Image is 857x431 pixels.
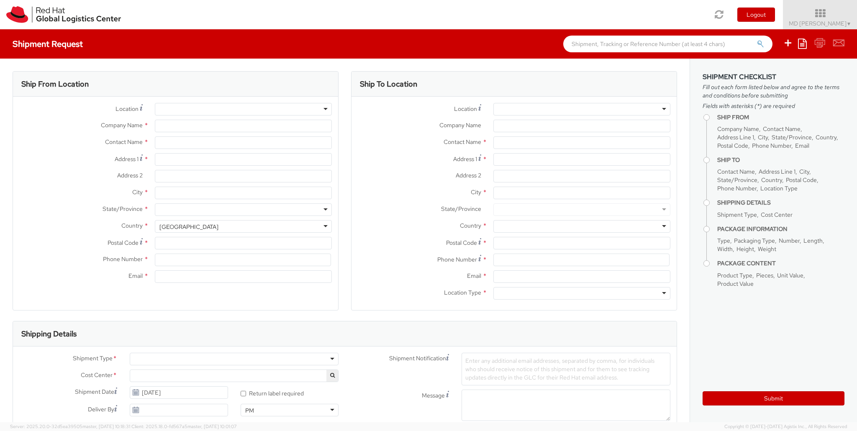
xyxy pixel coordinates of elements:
[717,157,844,163] h4: Ship To
[115,105,139,113] span: Location
[465,357,654,381] span: Enter any additional email addresses, separated by comma, for individuals who should receive noti...
[128,272,143,280] span: Email
[717,245,733,253] span: Width
[703,102,844,110] span: Fields with asterisks (*) are required
[795,142,809,149] span: Email
[21,330,77,338] h3: Shipping Details
[21,80,89,88] h3: Ship From Location
[756,272,773,279] span: Pieces
[803,237,823,244] span: Length
[75,387,114,396] span: Shipment Date
[241,391,246,396] input: Return label required
[108,239,139,246] span: Postal Code
[758,245,776,253] span: Weight
[439,121,481,129] span: Company Name
[717,237,730,244] span: Type
[245,406,254,415] div: PM
[81,371,113,380] span: Cost Center
[444,289,481,296] span: Location Type
[10,423,130,429] span: Server: 2025.20.0-32d5ea39505
[101,121,143,129] span: Company Name
[717,185,757,192] span: Phone Number
[717,260,844,267] h4: Package Content
[82,423,130,429] span: master, [DATE] 10:18:31
[847,21,852,27] span: ▼
[736,245,754,253] span: Height
[759,168,795,175] span: Address Line 1
[786,176,817,184] span: Postal Code
[187,423,237,429] span: master, [DATE] 10:01:07
[460,222,481,229] span: Country
[241,388,305,398] label: Return label required
[454,105,477,113] span: Location
[103,205,143,213] span: State/Province
[717,211,757,218] span: Shipment Type
[717,176,757,184] span: State/Province
[761,176,782,184] span: Country
[446,239,477,246] span: Postal Code
[115,155,139,163] span: Address 1
[703,83,844,100] span: Fill out each form listed below and agree to the terms and conditions before submitting
[471,188,481,196] span: City
[703,391,844,405] button: Submit
[360,80,417,88] h3: Ship To Location
[777,272,803,279] span: Unit Value
[105,138,143,146] span: Contact Name
[717,125,759,133] span: Company Name
[456,172,481,179] span: Address 2
[717,226,844,232] h4: Package Information
[437,256,477,263] span: Phone Number
[73,354,113,364] span: Shipment Type
[444,138,481,146] span: Contact Name
[752,142,791,149] span: Phone Number
[779,237,800,244] span: Number
[13,39,83,49] h4: Shipment Request
[816,133,836,141] span: Country
[717,114,844,121] h4: Ship From
[132,188,143,196] span: City
[772,133,812,141] span: State/Province
[88,405,114,414] span: Deliver By
[717,280,754,287] span: Product Value
[717,142,748,149] span: Postal Code
[131,423,237,429] span: Client: 2025.18.0-fd567a5
[703,73,844,81] h3: Shipment Checklist
[761,211,793,218] span: Cost Center
[467,272,481,280] span: Email
[724,423,847,430] span: Copyright © [DATE]-[DATE] Agistix Inc., All Rights Reserved
[758,133,768,141] span: City
[389,354,446,363] span: Shipment Notification
[453,155,477,163] span: Address 1
[789,20,852,27] span: MD [PERSON_NAME]
[737,8,775,22] button: Logout
[717,168,755,175] span: Contact Name
[422,392,445,399] span: Message
[717,200,844,206] h4: Shipping Details
[763,125,801,133] span: Contact Name
[563,36,772,52] input: Shipment, Tracking or Reference Number (at least 4 chars)
[103,255,143,263] span: Phone Number
[799,168,809,175] span: City
[717,272,752,279] span: Product Type
[117,172,143,179] span: Address 2
[717,133,754,141] span: Address Line 1
[760,185,798,192] span: Location Type
[6,6,121,23] img: rh-logistics-00dfa346123c4ec078e1.svg
[734,237,775,244] span: Packaging Type
[159,223,218,231] div: [GEOGRAPHIC_DATA]
[441,205,481,213] span: State/Province
[121,222,143,229] span: Country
